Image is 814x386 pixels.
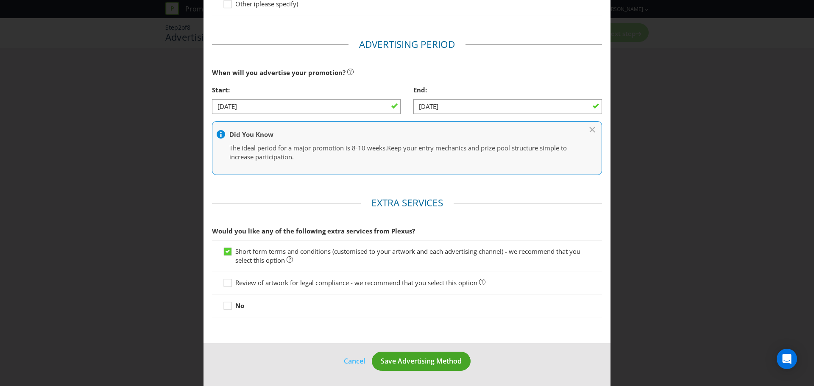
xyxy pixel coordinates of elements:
legend: Extra Services [361,196,454,210]
span: The ideal period for a major promotion is 8-10 weeks. [229,144,387,152]
button: Save Advertising Method [372,352,471,371]
div: End: [413,81,602,99]
input: DD/MM/YY [413,99,602,114]
span: Save Advertising Method [381,356,462,366]
span: Would you like any of the following extra services from Plexus? [212,227,415,235]
legend: Advertising Period [348,38,466,51]
span: Review of artwork for legal compliance - we recommend that you select this option [235,278,477,287]
span: Keep your entry mechanics and prize pool structure simple to increase participation. [229,144,567,161]
div: Open Intercom Messenger [777,349,797,369]
strong: No [235,301,244,310]
div: Start: [212,81,401,99]
a: Cancel [343,356,365,367]
span: Short form terms and conditions (customised to your artwork and each advertising channel) - we re... [235,247,580,264]
input: DD/MM/YY [212,99,401,114]
span: When will you advertise your promotion? [212,68,346,77]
